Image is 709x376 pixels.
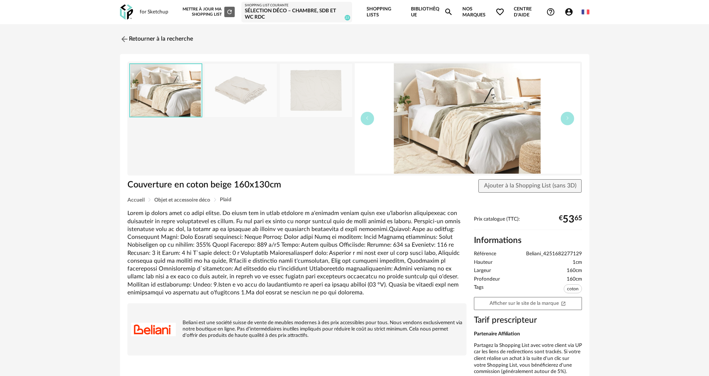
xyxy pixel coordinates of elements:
[564,7,577,16] span: Account Circle icon
[546,7,555,16] span: Help Circle Outline icon
[140,9,168,16] div: for Sketchup
[582,8,589,16] img: fr
[474,342,582,375] p: Partagez la Shopping List avec votre client via UP car les liens de redirections sont trackés. Si...
[559,217,582,222] div: € 65
[444,7,453,16] span: Magnify icon
[474,235,582,246] h2: Informations
[245,3,349,21] a: Shopping List courante Sélection Déco – Chambre, SDB et WC RDC 23
[564,7,573,16] span: Account Circle icon
[130,64,202,117] img: couverture-en-coton-beige-160x130cm.jpg
[496,7,504,16] span: Heart Outline icon
[127,179,313,191] h1: Couverture en coton beige 160x130cm
[154,198,210,203] span: Objet et accessoire déco
[205,64,277,117] img: couverture-en-coton-beige-160x130cm.jpg
[120,31,193,47] a: Retourner à la recherche
[561,300,566,306] span: Open In New icon
[127,198,145,203] span: Accueil
[573,259,582,266] span: 1cm
[526,251,582,257] span: Beliani_4251682277129
[120,35,129,44] img: svg+xml;base64,PHN2ZyB3aWR0aD0iMjQiIGhlaWdodD0iMjQiIHZpZXdCb3g9IjAgMCAyNCAyNCIgZmlsbD0ibm9uZSIgeG...
[564,284,582,293] span: coton
[474,251,496,257] span: Référence
[474,331,520,336] b: Partenaire Affiliation
[280,64,352,117] img: couverture-en-coton-beige-160x130cm.jpg
[245,3,349,8] div: Shopping List courante
[474,284,484,295] span: Tags
[474,315,582,326] h3: Tarif prescripteur
[181,7,235,17] div: Mettre à jour ma Shopping List
[567,268,582,274] span: 160cm
[127,197,582,203] div: Breadcrumb
[131,307,176,352] img: brand logo
[131,307,463,338] div: Beliani est une société suisse de vente de meubles modernes à des prix accessibles pour tous. Nou...
[245,8,349,21] div: Sélection Déco – Chambre, SDB et WC RDC
[127,209,466,297] div: Lorem ip dolors amet co adipi elitse. Do eiusm tem in utlab etdolore m a'enimadm veniam quisn exe...
[474,276,500,283] span: Profondeur
[120,4,133,20] img: OXP
[514,6,555,18] span: Centre d'aideHelp Circle Outline icon
[478,179,582,193] button: Ajouter à la Shopping List (sans 3D)
[474,259,493,266] span: Hauteur
[355,63,580,174] img: couverture-en-coton-beige-160x130cm.jpg
[484,183,576,189] span: Ajouter à la Shopping List (sans 3D)
[474,216,582,230] div: Prix catalogue (TTC):
[474,297,582,310] a: Afficher sur le site de la marqueOpen In New icon
[226,10,233,14] span: Refresh icon
[474,268,491,274] span: Largeur
[345,15,350,20] span: 23
[220,197,231,202] span: Plaid
[567,276,582,283] span: 160cm
[563,217,575,222] span: 53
